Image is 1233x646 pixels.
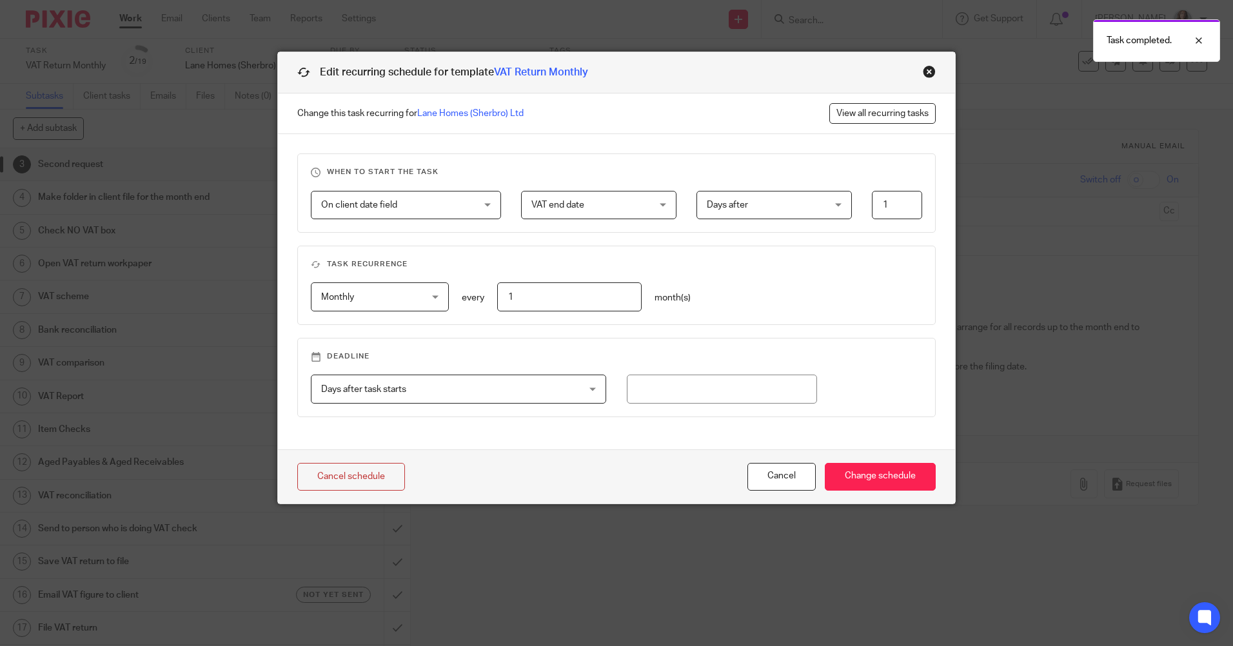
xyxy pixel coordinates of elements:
[1107,34,1172,47] p: Task completed.
[462,291,484,304] p: every
[494,67,588,77] a: VAT Return Monthly
[311,351,922,362] h3: Deadline
[531,201,584,210] span: VAT end date
[417,109,524,118] a: Lane Homes (Sherbro) Ltd
[297,65,588,80] h1: Edit recurring schedule for template
[825,463,936,491] input: Change schedule
[747,463,816,491] button: Cancel
[321,385,406,394] span: Days after task starts
[829,103,936,124] a: View all recurring tasks
[655,293,691,302] span: month(s)
[923,65,936,78] div: Close this dialog window
[297,107,524,120] span: Change this task recurring for
[321,293,354,302] span: Monthly
[311,259,922,269] h3: Task recurrence
[311,167,922,177] h3: When to start the task
[321,201,397,210] span: On client date field
[297,463,405,491] a: Cancel schedule
[707,201,748,210] span: Days after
